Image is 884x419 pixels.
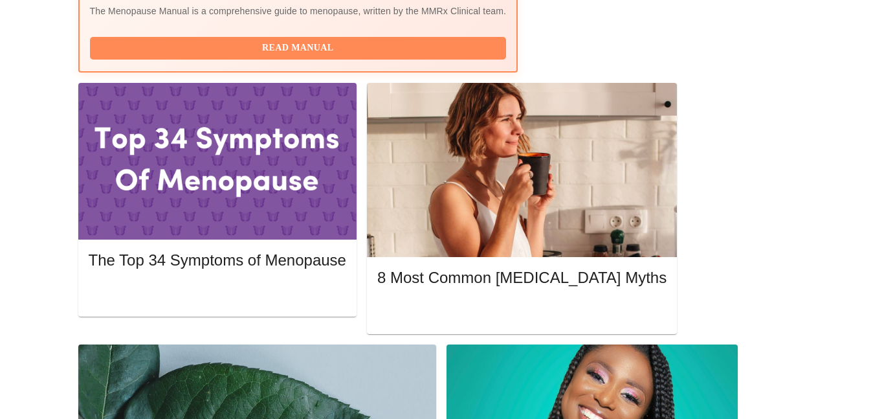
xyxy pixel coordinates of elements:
span: Read Manual [103,40,494,56]
button: Read More [377,300,667,323]
h5: 8 Most Common [MEDICAL_DATA] Myths [377,267,667,288]
span: Read More [102,286,333,302]
a: Read More [377,305,670,316]
a: Read Manual [90,41,510,52]
button: Read More [89,282,346,305]
a: Read More [89,287,349,298]
p: The Menopause Manual is a comprehensive guide to menopause, written by the MMRx Clinical team. [90,5,507,17]
h5: The Top 34 Symptoms of Menopause [89,250,346,271]
span: Read More [390,304,654,320]
button: Read Manual [90,37,507,60]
